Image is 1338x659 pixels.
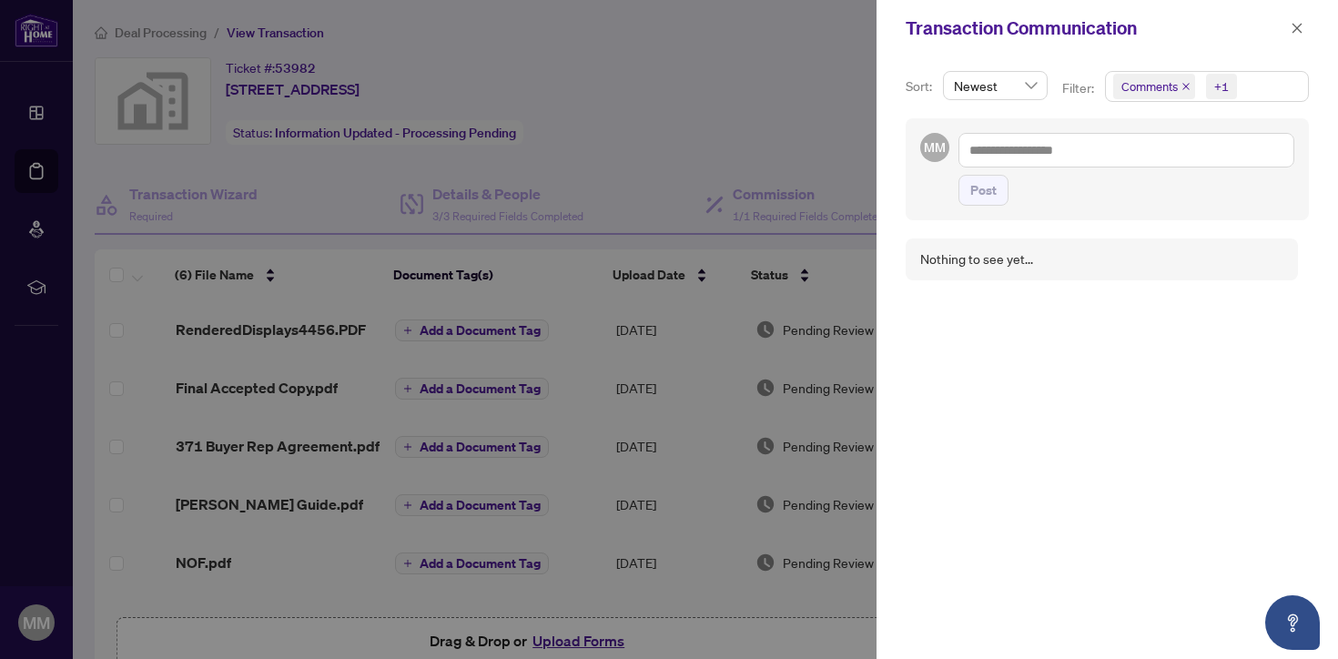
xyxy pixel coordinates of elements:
[906,76,936,96] p: Sort:
[1181,82,1191,91] span: close
[1062,78,1097,98] p: Filter:
[1113,74,1195,99] span: Comments
[1291,22,1303,35] span: close
[1121,77,1178,96] span: Comments
[1214,77,1229,96] div: +1
[1265,595,1320,650] button: Open asap
[920,249,1033,269] div: Nothing to see yet...
[924,137,945,157] span: MM
[906,15,1285,42] div: Transaction Communication
[958,175,1009,206] button: Post
[954,72,1037,99] span: Newest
